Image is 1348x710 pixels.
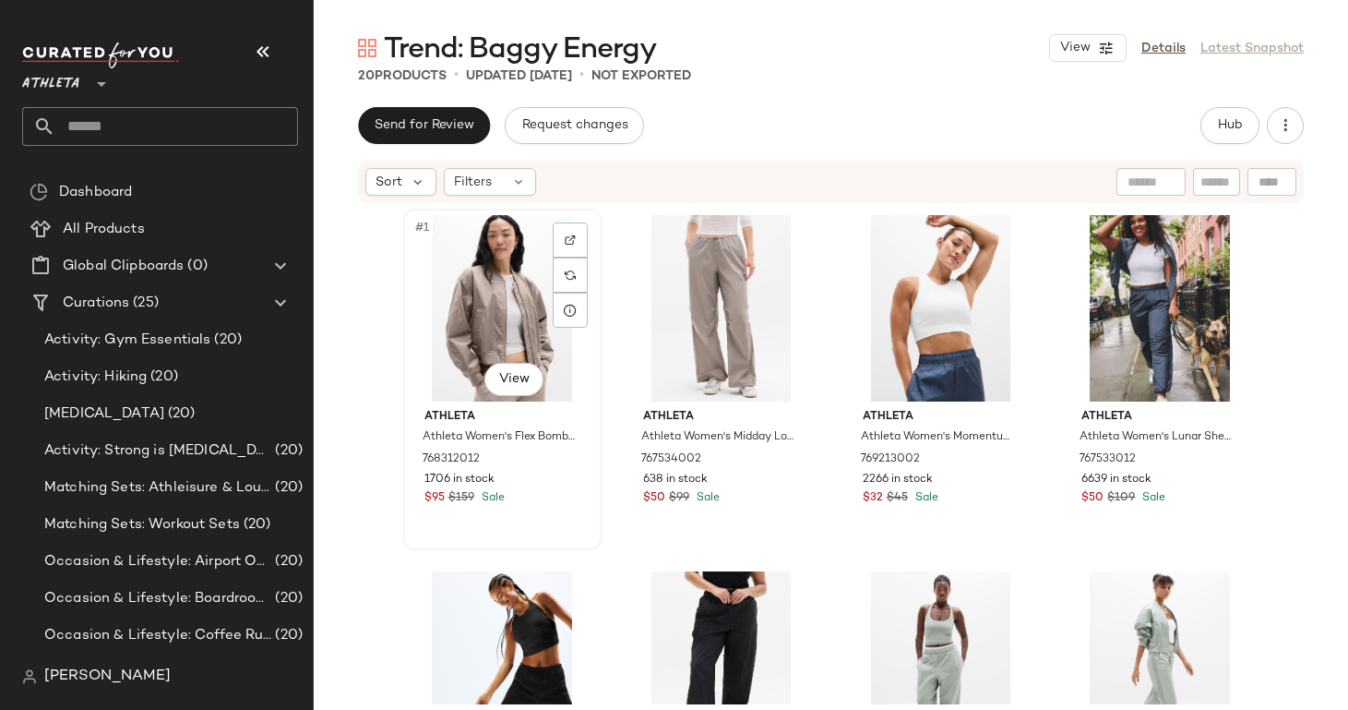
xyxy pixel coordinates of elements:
span: 768312012 [423,451,480,468]
span: View [1059,41,1091,55]
img: svg%3e [565,235,576,246]
button: Send for Review [358,107,490,144]
span: 767533012 [1080,451,1136,468]
span: $109 [1107,490,1135,507]
span: Occasion & Lifestyle: Airport Outfits [44,551,271,572]
span: (20) [271,551,303,572]
span: $95 [424,490,445,507]
img: svg%3e [30,183,48,201]
span: Filters [454,173,492,192]
span: (20) [147,367,178,388]
img: cn59848589.jpg [848,215,1033,402]
img: cn59994965.jpg [1067,215,1252,402]
button: Hub [1200,107,1259,144]
span: [PERSON_NAME] [44,666,171,688]
span: Send for Review [374,118,474,133]
span: Hub [1217,118,1243,133]
span: All Products [63,219,145,240]
button: View [1049,34,1127,62]
span: (20) [271,440,303,462]
span: $99 [669,490,689,507]
span: Global Clipboards [63,256,184,277]
span: (20) [271,588,303,609]
span: Athleta [1081,409,1237,426]
span: (20) [210,330,242,351]
span: Curations [63,293,129,314]
span: Sort [376,173,402,192]
span: View [498,372,530,387]
span: • [579,65,584,87]
span: 6639 in stock [1081,472,1151,488]
span: 767534002 [641,451,701,468]
span: $45 [887,490,908,507]
span: $50 [643,490,665,507]
p: updated [DATE] [466,66,572,86]
span: (20) [240,514,271,536]
img: svg%3e [358,39,376,57]
span: Trend: Baggy Energy [384,31,656,68]
span: Athleta Women's Flex Bomber Mortar Mushroom Petite Size XS [423,429,579,446]
p: Not Exported [591,66,691,86]
span: Sale [912,492,938,504]
img: svg%3e [22,669,37,684]
span: (20) [271,477,303,499]
span: Athleta [863,409,1019,426]
span: Athleta [22,63,79,96]
span: Athleta Women's Midday Low Rise Poplin Pant Mortar Mushroom Petite Size S [641,429,797,446]
span: Athleta Women's Lunar Sheen Utility Mid Rise Pant Dark Rinse Size L [1080,429,1235,446]
span: • [454,65,459,87]
span: Occasion & Lifestyle: Coffee Run [44,625,271,646]
span: [MEDICAL_DATA] [44,403,164,425]
span: Athleta [424,409,580,426]
span: Dashboard [59,182,132,203]
button: Request changes [505,107,643,144]
span: Activity: Hiking [44,367,147,388]
span: Athleta [643,409,799,426]
span: $159 [448,490,474,507]
img: svg%3e [565,270,576,281]
img: cn59833313.jpg [628,215,814,402]
span: #1 [413,219,433,237]
span: Request changes [520,118,627,133]
span: 638 in stock [643,472,708,488]
span: $50 [1081,490,1103,507]
img: cfy_white_logo.C9jOOHJF.svg [22,42,179,68]
span: Occasion & Lifestyle: Boardroom to Barre [44,588,271,609]
a: Details [1141,39,1186,58]
span: Matching Sets: Workout Sets [44,514,240,536]
span: Sale [693,492,720,504]
span: 2266 in stock [863,472,933,488]
span: $32 [863,490,883,507]
span: (0) [184,256,207,277]
span: Matching Sets: Athleisure & Lounge Sets [44,477,271,499]
span: (20) [271,625,303,646]
span: Sale [478,492,505,504]
span: Activity: Strong is [MEDICAL_DATA] [44,440,271,462]
span: 769213002 [861,451,920,468]
span: Activity: Gym Essentials [44,330,210,351]
div: Products [358,66,447,86]
img: cn59832859.jpg [410,215,595,402]
button: View [484,363,543,396]
span: Sale [1139,492,1165,504]
span: 1706 in stock [424,472,495,488]
span: (25) [129,293,159,314]
span: Athleta Women's Momentum Flex Ultra Crop Tank Bright White Size XXS [861,429,1017,446]
span: 20 [358,69,375,83]
span: (20) [164,403,196,425]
